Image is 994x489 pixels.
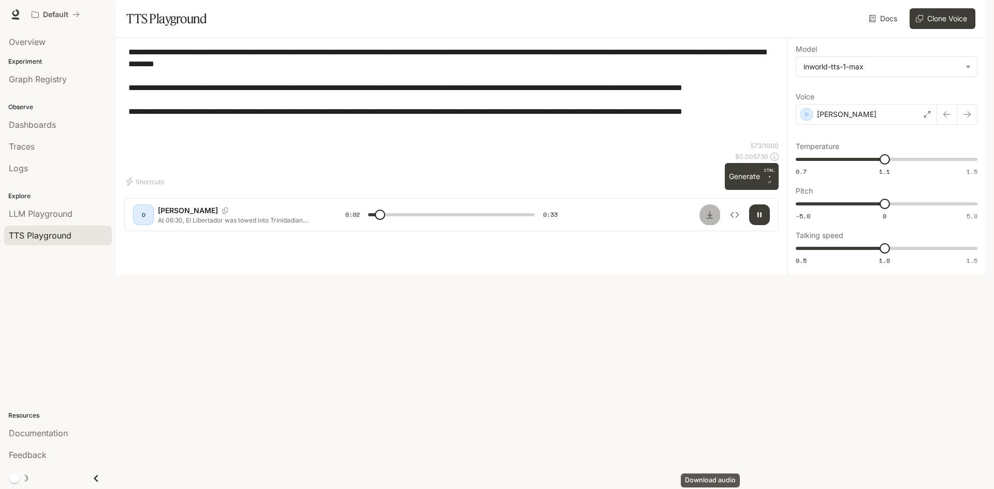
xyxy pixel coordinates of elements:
button: Shortcuts [124,173,168,190]
span: 0.5 [796,256,807,265]
span: -5.0 [796,212,810,220]
div: inworld-tts-1-max [803,62,960,72]
button: Inspect [724,204,745,225]
a: Docs [867,8,901,29]
p: Default [43,10,68,19]
p: [PERSON_NAME] [817,109,876,120]
button: Clone Voice [910,8,975,29]
span: 5.0 [967,212,977,220]
div: D [135,206,152,223]
span: 0:02 [345,210,360,220]
button: GenerateCTRL +⏎ [725,163,779,190]
p: Pitch [796,187,813,195]
p: CTRL + [764,167,774,180]
p: Voice [796,93,814,100]
p: Talking speed [796,232,843,239]
h1: TTS Playground [126,8,207,29]
span: 1.1 [879,167,890,176]
button: Copy Voice ID [218,208,232,214]
span: 0.7 [796,167,807,176]
p: Model [796,46,817,53]
span: 0 [883,212,886,220]
div: inworld-tts-1-max [796,57,977,77]
span: 1.5 [967,256,977,265]
p: ⏎ [764,167,774,186]
p: [PERSON_NAME] [158,205,218,216]
div: Download audio [681,473,740,487]
button: All workspaces [27,4,84,25]
p: At 06:30, El Libertador was towed into Trinidadian waters. Live broadcasts showed the freed hosta... [158,216,320,225]
span: 0:33 [543,210,558,220]
span: 1.5 [967,167,977,176]
button: Download audio [699,204,720,225]
span: 1.0 [879,256,890,265]
p: Temperature [796,143,839,150]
